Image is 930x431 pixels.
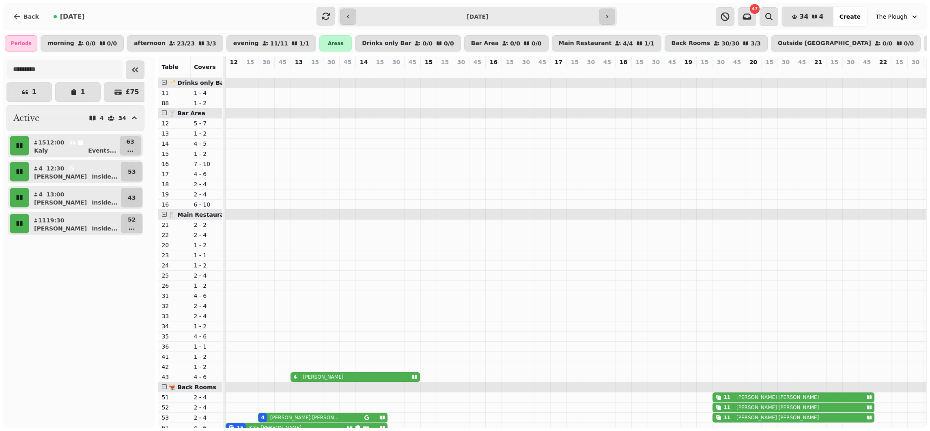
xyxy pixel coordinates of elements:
p: 0 / 0 [107,41,117,46]
p: 34 [118,115,126,121]
button: 52... [121,214,142,233]
button: evening11/111/1 [226,35,316,52]
span: 🫕 Back Rooms [168,384,216,390]
p: 30 [717,58,725,66]
button: £75 [104,82,149,102]
p: 1 - 2 [194,353,219,361]
p: 0 [880,68,886,76]
p: 32 [161,302,187,310]
p: 4 - 5 [194,140,219,148]
p: 63 [127,138,134,146]
p: 17 [161,170,187,178]
span: Create [840,14,861,19]
p: Bar Area [471,40,499,47]
p: 1 / 1 [644,41,654,46]
p: 0 / 0 [86,41,96,46]
p: 0 [458,68,464,76]
p: Kaly [34,147,48,155]
div: 15 [237,425,243,431]
p: 4 [38,190,43,198]
p: 19 [161,190,187,198]
p: 15 [571,58,579,66]
p: 14 [161,140,187,148]
p: 12 [230,58,237,66]
button: 43 [121,188,142,207]
h2: Active [13,112,39,124]
p: 1 - 2 [194,282,219,290]
p: 15 [766,58,773,66]
span: [DATE] [60,13,85,20]
p: 0 [328,68,334,76]
button: 413:00[PERSON_NAME]Inside... [31,188,119,207]
p: 30 [457,58,465,66]
p: 15 [311,58,319,66]
p: 13 [161,129,187,138]
div: Periods [5,35,37,52]
p: [PERSON_NAME] [PERSON_NAME] [736,414,819,421]
p: 13 [295,58,303,66]
p: [PERSON_NAME] [PERSON_NAME] [270,414,341,421]
p: 52 [161,403,187,412]
button: Drinks only Bar0/00/0 [355,35,461,52]
p: 18 [620,58,627,66]
p: 42 [161,363,187,371]
p: 23 [161,251,187,259]
p: 45 [603,58,611,66]
p: 45 [474,58,481,66]
button: 1119:30[PERSON_NAME]Inside... [31,214,119,233]
span: 47 [752,7,758,11]
p: 1 - 2 [194,129,219,138]
p: 15 [831,58,838,66]
p: 45 [733,58,741,66]
span: 4 [819,13,824,20]
p: 0 [539,68,545,76]
p: 12 [161,119,187,127]
p: 5 - 7 [194,119,219,127]
p: [PERSON_NAME] [34,198,87,207]
p: [PERSON_NAME] [34,172,87,181]
p: 19:30 [46,216,65,224]
p: 0 [734,68,740,76]
p: 30 [587,58,595,66]
p: ... [127,146,134,154]
p: 15 [441,58,449,66]
p: 41 [161,353,187,361]
p: 2 - 4 [194,414,219,422]
button: afternoon23/233/3 [127,35,223,52]
p: 0 [377,68,383,76]
div: Areas [319,35,352,52]
p: 26 [161,282,187,290]
p: 20 [161,241,187,249]
p: 36 [161,343,187,351]
p: 30 [327,58,335,66]
p: 1 - 4 [194,89,219,97]
p: 43 [161,373,187,381]
p: 0 [506,68,513,76]
p: 0 [685,68,691,76]
p: 23 / 23 [177,41,195,46]
p: 0 [425,68,432,76]
p: 1 - 2 [194,261,219,269]
p: 16 [161,160,187,168]
p: evening [233,40,259,47]
p: 2 - 4 [194,190,219,198]
p: 43 [128,194,136,202]
p: £ 75 [125,89,139,95]
p: 12:00 [46,138,65,147]
p: 11 / 11 [270,41,288,46]
p: Main Restaurant [559,40,612,47]
p: 45 [279,58,286,66]
span: Back [24,14,39,19]
p: 0 [636,68,643,76]
p: 1 [80,89,85,95]
p: 1 - 1 [194,343,219,351]
p: 2 - 4 [194,272,219,280]
p: 6 - 10 [194,200,219,209]
p: 4 [38,164,43,172]
button: 53 [121,162,142,181]
p: 2 - 4 [194,403,219,412]
p: 1 - 2 [194,363,219,371]
p: 0 [831,68,837,76]
div: 11 [723,404,730,411]
span: Table [161,64,179,70]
